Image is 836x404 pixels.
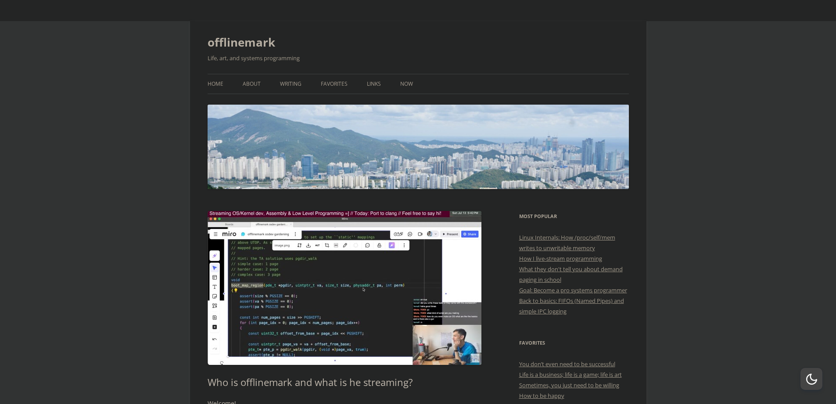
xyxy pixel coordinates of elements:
[243,74,261,94] a: About
[208,32,275,53] a: offlinemark
[208,53,629,63] h2: Life, art, and systems programming
[519,255,602,262] a: How I live-stream programming
[519,338,629,348] h3: Favorites
[280,74,301,94] a: Writing
[208,105,629,189] img: offlinemark
[519,233,615,252] a: Linux Internals: How /proc/self/mem writes to unwritable memory
[519,211,629,222] h3: Most Popular
[519,297,624,315] a: Back to basics: FIFOs (Named Pipes) and simple IPC logging
[519,371,622,379] a: Life is a business; life is a game; life is art
[400,74,413,94] a: Now
[208,74,223,94] a: Home
[519,392,564,400] a: How to be happy
[519,360,615,368] a: You don’t even need to be successful
[519,381,619,389] a: Sometimes, you just need to be willing
[208,376,482,388] h1: Who is offlinemark and what is he streaming?
[321,74,348,94] a: Favorites
[367,74,381,94] a: Links
[519,286,627,294] a: Goal: Become a pro systems programmer
[519,265,623,284] a: What they don't tell you about demand paging in school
